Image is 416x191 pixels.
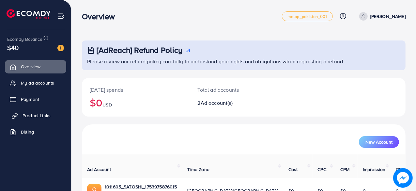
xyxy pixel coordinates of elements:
[357,12,406,21] a: [PERSON_NAME]
[288,166,298,173] span: Cost
[201,99,233,106] span: Ad account(s)
[198,100,263,106] h2: 2
[370,12,406,20] p: [PERSON_NAME]
[363,166,386,173] span: Impression
[188,166,209,173] span: Time Zone
[5,109,66,122] a: Product Links
[87,57,402,65] p: Please review our refund policy carefully to understand your rights and obligations when requesti...
[5,60,66,73] a: Overview
[5,93,66,106] a: Payment
[282,11,333,21] a: metap_pakistan_001
[23,112,51,119] span: Product Links
[57,45,64,51] img: image
[57,12,65,20] img: menu
[7,43,19,52] span: $40
[7,9,51,19] img: logo
[5,76,66,89] a: My ad accounts
[318,166,326,173] span: CPC
[393,168,413,188] img: image
[97,45,183,55] h3: [AdReach] Refund Policy
[102,102,112,108] span: USD
[21,129,34,135] span: Billing
[5,125,66,138] a: Billing
[365,140,393,144] span: New Account
[21,63,40,70] span: Overview
[87,166,111,173] span: Ad Account
[82,12,120,21] h3: Overview
[359,136,399,148] button: New Account
[90,86,182,94] p: [DATE] spends
[105,183,177,190] a: 1011605_SATOSHI_1753975876015
[198,86,263,94] p: Total ad accounts
[21,96,39,103] span: Payment
[396,166,408,173] span: Clicks
[287,14,327,19] span: metap_pakistan_001
[21,80,54,86] span: My ad accounts
[90,96,182,109] h2: $0
[7,36,42,42] span: Ecomdy Balance
[340,166,349,173] span: CPM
